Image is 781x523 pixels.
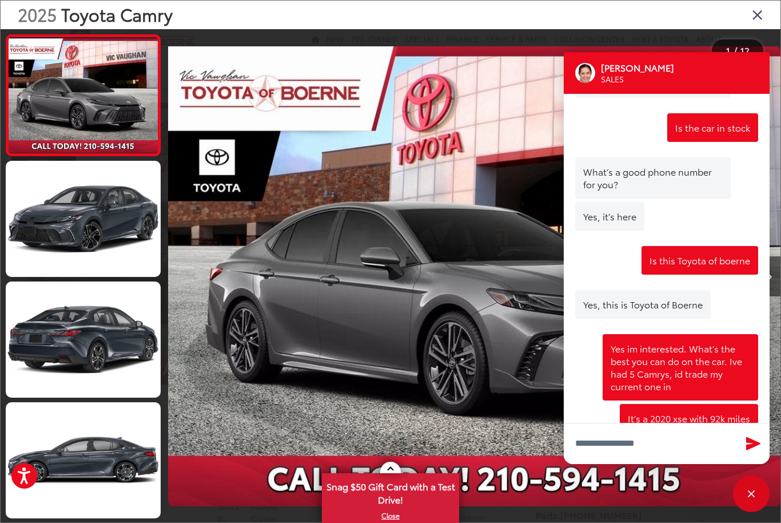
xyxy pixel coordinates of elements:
[4,160,162,278] img: 2025 Toyota Camry XSE
[752,7,763,22] i: Close gallery
[4,280,162,399] img: 2025 Toyota Camry XSE
[575,63,595,83] div: Operator Image
[620,404,758,433] div: It’s a 2020 xse with 92k miles
[575,157,731,199] div: What’s a good phone number for you?
[601,61,674,74] p: [PERSON_NAME]
[18,2,57,26] span: 2025
[564,423,770,464] textarea: Type your message
[575,202,644,231] div: Yes, it’s here
[740,44,750,57] span: 12
[575,290,711,319] div: Yes, this is Toyota of Boerne
[601,74,687,85] div: Operator Title
[732,47,738,55] span: /
[733,476,770,512] button: Toggle Chat Window
[741,432,766,455] button: Send Message
[61,2,173,26] span: Toyota Camry
[603,334,758,401] div: Yes im interested. What’s the best you can do on the car. Ive had 5 Camrys, id trade my current o...
[323,474,458,509] span: Snag $50 Gift Card with a Test Drive!
[7,38,159,153] img: 2025 Toyota Camry XSE
[667,113,758,142] div: Is the car in stock
[733,476,770,512] div: Close
[641,246,758,275] div: Is this Toyota of boerne
[601,61,687,74] div: Operator Name
[726,44,730,57] span: 1
[601,74,674,85] p: SALES
[4,401,162,520] img: 2025 Toyota Camry XSE
[168,41,780,512] img: 2025 Toyota Camry XSE
[168,41,780,512] div: 2025 Toyota Camry XSE 0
